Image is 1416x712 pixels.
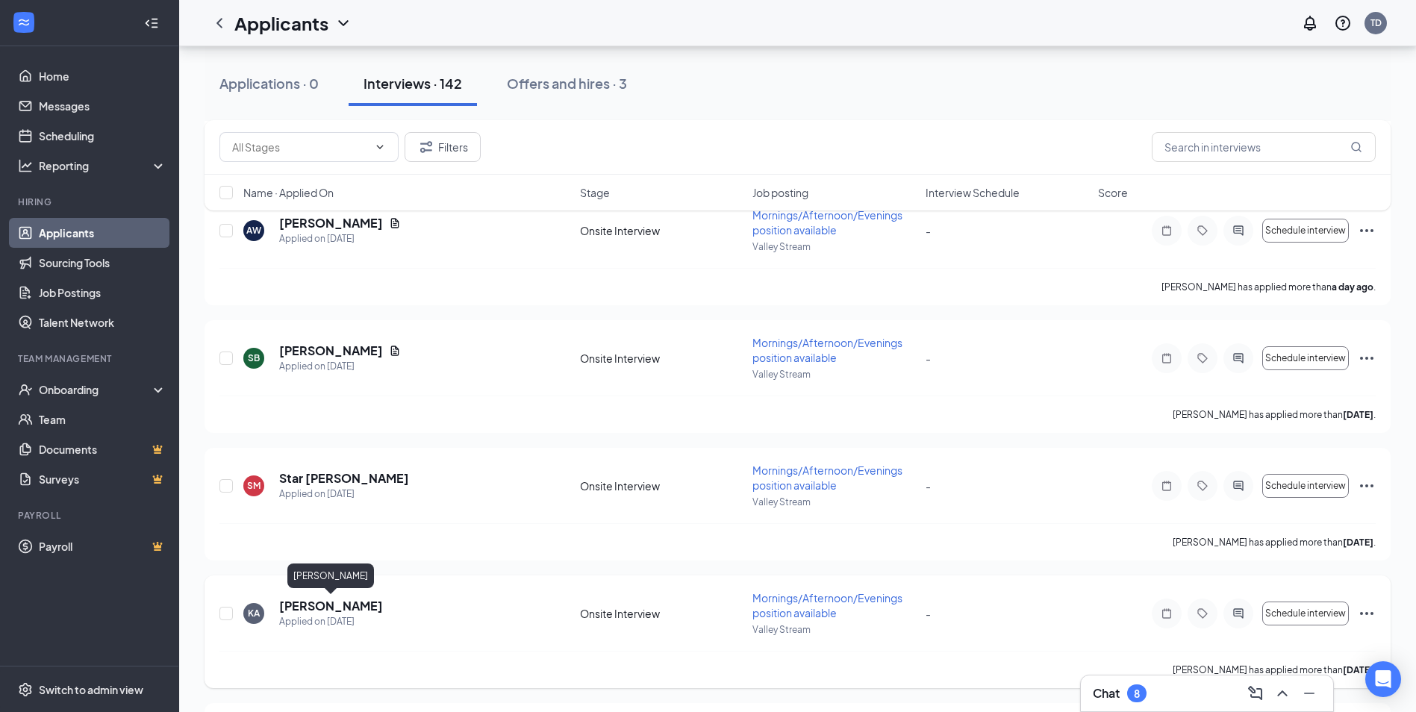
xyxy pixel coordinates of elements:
div: Applied on [DATE] [279,231,401,246]
span: Score [1098,185,1128,200]
svg: MagnifyingGlass [1350,141,1362,153]
button: Filter Filters [405,132,481,162]
div: Applied on [DATE] [279,487,409,502]
p: Valley Stream [752,623,916,636]
svg: Filter [417,138,435,156]
svg: Note [1158,352,1176,364]
div: Applied on [DATE] [279,614,383,629]
p: Valley Stream [752,368,916,381]
button: Schedule interview [1262,219,1349,243]
div: Onsite Interview [580,223,743,238]
span: Schedule interview [1265,608,1346,619]
button: Schedule interview [1262,602,1349,625]
div: Team Management [18,352,163,365]
div: AW [246,224,261,237]
svg: Tag [1194,608,1211,619]
a: PayrollCrown [39,531,166,561]
svg: Ellipses [1358,349,1376,367]
svg: Minimize [1300,684,1318,702]
span: Interview Schedule [926,185,1020,200]
a: Team [39,405,166,434]
div: [PERSON_NAME] [287,563,374,588]
span: - [926,479,931,493]
p: [PERSON_NAME] has applied more than . [1173,408,1376,421]
h1: Applicants [234,10,328,36]
span: Mornings/Afternoon/Evenings position available [752,591,902,619]
span: Mornings/Afternoon/Evenings position available [752,336,902,364]
div: Onboarding [39,382,154,397]
div: Onsite Interview [580,351,743,366]
p: [PERSON_NAME] has applied more than . [1161,281,1376,293]
svg: Analysis [18,158,33,173]
button: Schedule interview [1262,346,1349,370]
div: KA [248,607,260,619]
h5: Star [PERSON_NAME] [279,470,409,487]
input: Search in interviews [1152,132,1376,162]
button: Minimize [1297,681,1321,705]
div: Payroll [18,509,163,522]
div: Onsite Interview [580,606,743,621]
h3: Chat [1093,685,1120,702]
button: ChevronUp [1270,681,1294,705]
h5: [PERSON_NAME] [279,598,383,614]
button: Schedule interview [1262,474,1349,498]
a: Job Postings [39,278,166,307]
span: Name · Applied On [243,185,334,200]
h5: [PERSON_NAME] [279,343,383,359]
svg: WorkstreamLogo [16,15,31,30]
div: SB [248,352,260,364]
p: Valley Stream [752,240,916,253]
input: All Stages [232,139,368,155]
span: Schedule interview [1265,225,1346,236]
svg: UserCheck [18,382,33,397]
svg: Note [1158,225,1176,237]
svg: QuestionInfo [1334,14,1352,32]
svg: Collapse [144,16,159,31]
svg: ActiveChat [1229,225,1247,237]
button: ComposeMessage [1244,681,1267,705]
svg: ComposeMessage [1247,684,1264,702]
svg: ChevronDown [334,14,352,32]
svg: Note [1158,480,1176,492]
div: 8 [1134,687,1140,700]
svg: ChevronLeft [210,14,228,32]
div: SM [247,479,261,492]
div: TD [1370,16,1382,29]
svg: Tag [1194,480,1211,492]
svg: Note [1158,608,1176,619]
div: Interviews · 142 [364,74,462,93]
div: Open Intercom Messenger [1365,661,1401,697]
div: Reporting [39,158,167,173]
svg: Ellipses [1358,477,1376,495]
div: Switch to admin view [39,682,143,697]
span: - [926,352,931,365]
b: a day ago [1332,281,1373,293]
svg: ActiveChat [1229,608,1247,619]
a: Scheduling [39,121,166,151]
span: Schedule interview [1265,481,1346,491]
b: [DATE] [1343,409,1373,420]
a: Messages [39,91,166,121]
svg: Document [389,345,401,357]
svg: Tag [1194,225,1211,237]
div: Onsite Interview [580,478,743,493]
svg: ActiveChat [1229,352,1247,364]
svg: Notifications [1301,14,1319,32]
div: Offers and hires · 3 [507,74,627,93]
span: Stage [580,185,610,200]
span: Schedule interview [1265,353,1346,363]
div: Hiring [18,196,163,208]
span: - [926,224,931,237]
span: Mornings/Afternoon/Evenings position available [752,463,902,492]
p: [PERSON_NAME] has applied more than . [1173,536,1376,549]
a: Sourcing Tools [39,248,166,278]
svg: Tag [1194,352,1211,364]
a: Home [39,61,166,91]
a: DocumentsCrown [39,434,166,464]
span: Job posting [752,185,808,200]
svg: ChevronDown [374,141,386,153]
p: [PERSON_NAME] has applied more than . [1173,663,1376,676]
b: [DATE] [1343,664,1373,675]
svg: Ellipses [1358,222,1376,240]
